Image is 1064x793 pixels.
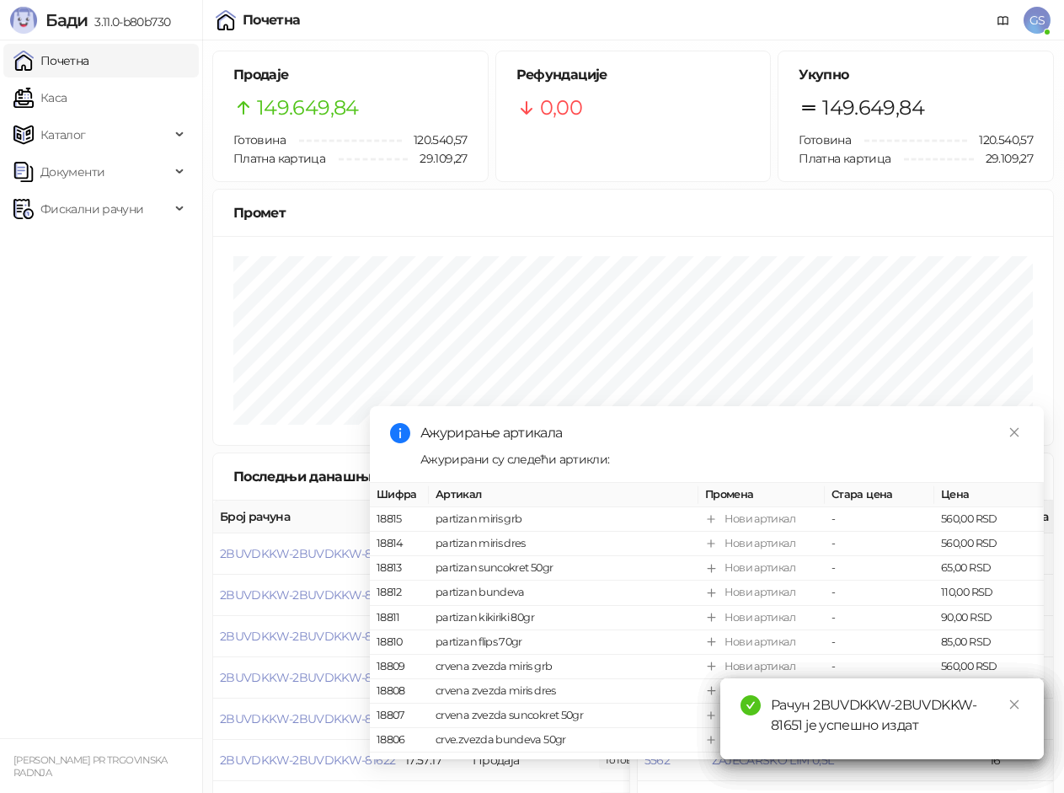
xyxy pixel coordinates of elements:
td: partizan flips 70gr [429,630,698,655]
td: 65,00 RSD [934,556,1044,581]
div: Ажурирање артикала [420,423,1024,443]
td: partizan miris grb [429,507,698,532]
td: crvena zvezda miris dres [429,679,698,704]
td: 18814 [370,532,429,556]
div: Почетна [243,13,301,27]
td: crvena zvezda miris grb [429,655,698,679]
td: 560,00 RSD [934,507,1044,532]
td: partizan suncokret 50gr [429,556,698,581]
div: Нови артикал [724,511,795,528]
span: Бади [45,10,88,30]
button: 2BUVDKKW-2BUVDKKW-81623 [220,711,395,726]
a: Почетна [13,44,89,78]
td: 18808 [370,679,429,704]
td: - [825,581,934,605]
td: 18812 [370,581,429,605]
div: Нови артикал [724,560,795,576]
th: Артикал [429,483,698,507]
td: - [825,556,934,581]
span: Каталог [40,118,86,152]
th: Шифра [370,483,429,507]
td: 18815 [370,507,429,532]
td: 18810 [370,630,429,655]
td: 560,00 RSD [934,532,1044,556]
td: - [825,532,934,556]
td: 18813 [370,556,429,581]
span: 120.540,57 [402,131,468,149]
th: Стара цена [825,483,934,507]
td: 18805 [370,753,429,777]
small: [PERSON_NAME] PR TRGOVINSKA RADNJA [13,754,168,779]
a: Close [1005,423,1024,442]
td: - [825,630,934,655]
span: 149.649,84 [822,92,924,124]
td: 18806 [370,728,429,753]
span: 29.109,27 [408,149,467,168]
span: 29.109,27 [974,149,1033,168]
td: partizan miris dres [429,532,698,556]
td: 90,00 RSD [934,605,1044,630]
span: Документи [40,155,104,189]
span: check-circle [741,695,761,715]
span: Платна картица [233,151,325,166]
td: 18807 [370,704,429,728]
td: 110,00 RSD [934,581,1044,605]
button: 2BUVDKKW-2BUVDKKW-81627 [220,546,395,561]
h5: Продаје [233,65,468,85]
div: Промет [233,202,1033,223]
td: partizan kikiriki 80gr [429,605,698,630]
span: 120.540,57 [967,131,1033,149]
a: Документација [990,7,1017,34]
span: info-circle [390,423,410,443]
td: 18811 [370,605,429,630]
span: close [1008,426,1020,438]
button: 2BUVDKKW-2BUVDKKW-81626 [220,587,396,603]
div: Нови артикал [724,584,795,601]
button: 2BUVDKKW-2BUVDKKW-81624 [220,670,396,685]
td: - [825,655,934,679]
span: GS [1024,7,1051,34]
div: Последњи данашњи рачуни [233,466,457,487]
div: Нови артикал [724,608,795,625]
a: Каса [13,81,67,115]
div: Нови артикал [724,535,795,552]
div: Нови артикал [724,634,795,651]
td: crvena zvezda suncokret 50gr [429,704,698,728]
span: close [1008,699,1020,710]
div: Ажурирани су следећи артикли: [420,450,1024,469]
span: 149.649,84 [257,92,359,124]
span: 3.11.0-b80b730 [88,14,170,29]
td: 85,00 RSD [934,630,1044,655]
span: Платна картица [799,151,890,166]
div: Рачун 2BUVDKKW-2BUVDKKW-81651 је успешно издат [771,695,1024,736]
th: Цена [934,483,1044,507]
a: Close [1005,695,1024,714]
span: Готовина [799,132,851,147]
h5: Укупно [799,65,1033,85]
h5: Рефундације [516,65,751,85]
img: Logo [10,7,37,34]
td: 18809 [370,655,429,679]
button: 2BUVDKKW-2BUVDKKW-81622 [220,753,395,768]
th: Промена [698,483,825,507]
span: 0,00 [540,92,582,124]
td: 560,00 RSD [934,655,1044,679]
th: Број рачуна [213,501,398,533]
div: Нови артикал [724,658,795,675]
td: crv.zvezda kikiriki 80gr [429,753,698,777]
td: partizan bundeva [429,581,698,605]
button: 2BUVDKKW-2BUVDKKW-81625 [220,629,395,644]
td: crve.zvezda bundeva 50gr [429,728,698,753]
td: - [825,605,934,630]
td: - [825,507,934,532]
span: Готовина [233,132,286,147]
span: Фискални рачуни [40,192,143,226]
